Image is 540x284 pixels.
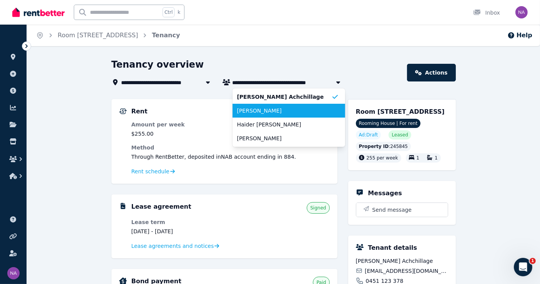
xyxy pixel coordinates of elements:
span: 1 [417,155,420,161]
button: Send message [356,203,448,217]
h5: Messages [368,189,402,198]
div: : 245845 [356,142,411,151]
iframe: Intercom live chat [514,258,532,276]
img: Rental Payments [119,108,127,114]
span: Signed [310,205,326,211]
dd: $255.00 [131,130,227,138]
a: Room [STREET_ADDRESS] [58,32,138,39]
span: Ad: Draft [359,132,378,138]
h1: Tenancy overview [111,58,204,71]
span: Rooming House | For rent [356,119,421,128]
span: [PERSON_NAME] Achchillage [356,257,448,265]
span: [EMAIL_ADDRESS][DOMAIN_NAME] [365,267,448,275]
a: Rent schedule [131,168,175,175]
dt: Lease term [131,218,227,226]
a: Tenancy [152,32,180,39]
nav: Breadcrumb [27,25,189,46]
h5: Tenant details [368,243,417,252]
div: Inbox [473,9,500,17]
span: Send message [372,206,412,214]
img: Niranga Amarasinghe [7,267,20,279]
span: 255 per week [367,155,398,161]
dd: [DATE] - [DATE] [131,228,227,235]
button: Help [507,31,532,40]
span: [PERSON_NAME] Achchillage [237,93,331,101]
span: Ctrl [163,7,174,17]
span: 1 [530,258,536,264]
a: Lease agreements and notices [131,242,219,250]
span: Haider [PERSON_NAME] [237,121,331,128]
span: Room [STREET_ADDRESS] [356,108,445,115]
span: Leased [392,132,408,138]
dt: Method [131,144,330,151]
a: Actions [407,64,455,81]
span: Lease agreements and notices [131,242,214,250]
h5: Rent [131,107,148,116]
h5: Lease agreement [131,202,191,211]
span: Through RentBetter , deposited in NAB account ending in 884 . [131,154,296,160]
dt: Amount per week [131,121,227,128]
span: Rent schedule [131,168,169,175]
span: [PERSON_NAME] [237,135,331,142]
img: Niranga Amarasinghe [515,6,528,18]
span: 1 [435,155,438,161]
span: Property ID [359,143,389,149]
img: RentBetter [12,7,65,18]
span: k [178,9,180,15]
span: [PERSON_NAME] [237,107,331,115]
